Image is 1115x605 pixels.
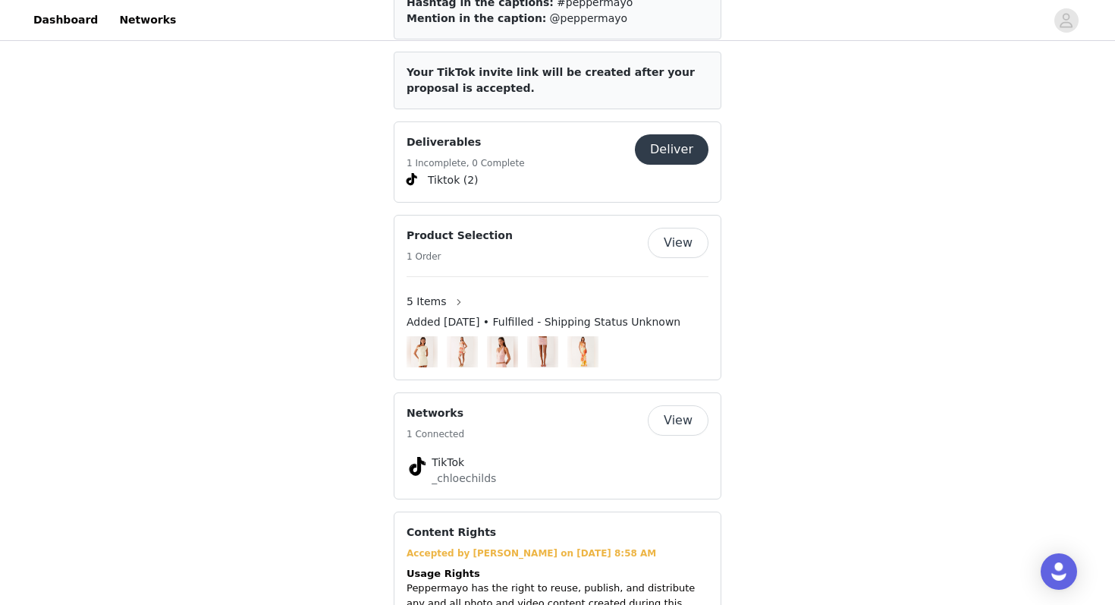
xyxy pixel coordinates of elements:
h4: Networks [407,405,464,421]
button: View [648,228,708,258]
img: Image Background Blur [407,332,438,370]
img: Been That Girl Knit Sequin Mini Skirt - Iridescent Pink [532,336,554,367]
a: Dashboard [24,3,107,37]
img: Byron Mini Dress - Sunny Yellow [411,336,434,367]
div: Open Intercom Messenger [1041,553,1077,590]
img: Image Background Blur [527,332,558,370]
img: Diablo Backless Mini Dress - Mimosa Blossom [451,336,474,367]
p: _chloechilds [432,471,683,487]
span: 5 Items [407,294,447,310]
span: @peppermayo [550,12,627,24]
span: Added [DATE] • Fulfilled - Shipping Status Unknown [407,314,680,330]
div: Networks [394,392,721,499]
div: Deliverables [394,121,721,203]
span: Tiktok (2) [428,172,479,188]
div: Product Selection [394,215,721,380]
img: Iroha Strapless Maxi Dress - Mimosa Blossom [572,336,595,367]
strong: Usage Rights [407,568,480,579]
img: Image Background Blur [567,332,598,370]
img: Been That Girl Halter Knit Sequin Top - Iridescent Pink [492,336,514,367]
button: View [648,405,708,436]
h4: Deliverables [407,134,525,150]
div: avatar [1059,8,1073,33]
h4: TikTok [432,455,683,471]
h4: Product Selection [407,228,513,244]
img: Image Background Blur [447,332,478,370]
div: Accepted by [PERSON_NAME] on [DATE] 8:58 AM [407,547,708,560]
button: Deliver [635,134,708,165]
h5: 1 Order [407,250,513,263]
a: Networks [110,3,185,37]
img: Image Background Blur [487,332,518,370]
span: Your TikTok invite link will be created after your proposal is accepted. [407,66,695,94]
h5: 1 Connected [407,427,464,441]
span: Mention in the caption: [407,12,546,24]
h5: 1 Incomplete, 0 Complete [407,156,525,170]
h4: Content Rights [407,525,496,540]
